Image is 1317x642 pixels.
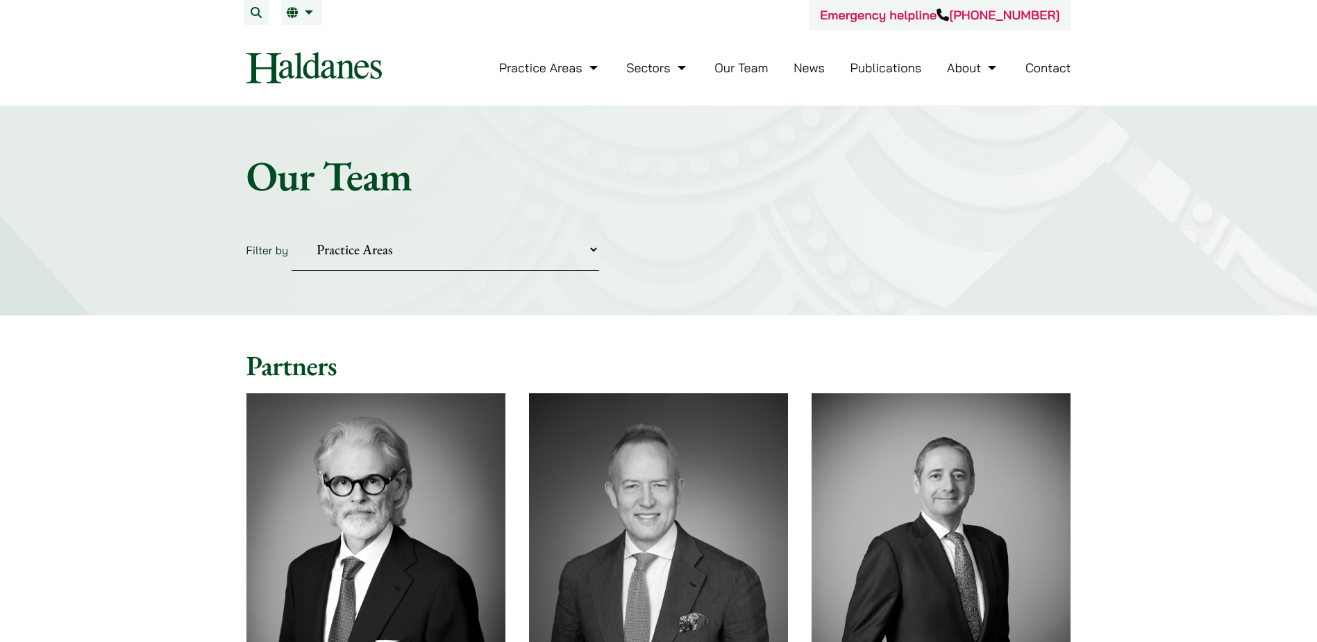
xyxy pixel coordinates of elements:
a: Sectors [626,60,689,76]
a: Emergency helpline[PHONE_NUMBER] [820,7,1059,23]
a: Publications [850,60,922,76]
a: News [794,60,825,76]
a: Our Team [714,60,768,76]
a: About [947,60,1000,76]
a: EN [287,7,317,18]
a: Practice Areas [499,60,601,76]
a: Contact [1025,60,1071,76]
h2: Partners [246,349,1071,382]
img: Logo of Haldanes [246,52,382,83]
h1: Our Team [246,151,1071,201]
label: Filter by [246,243,289,257]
